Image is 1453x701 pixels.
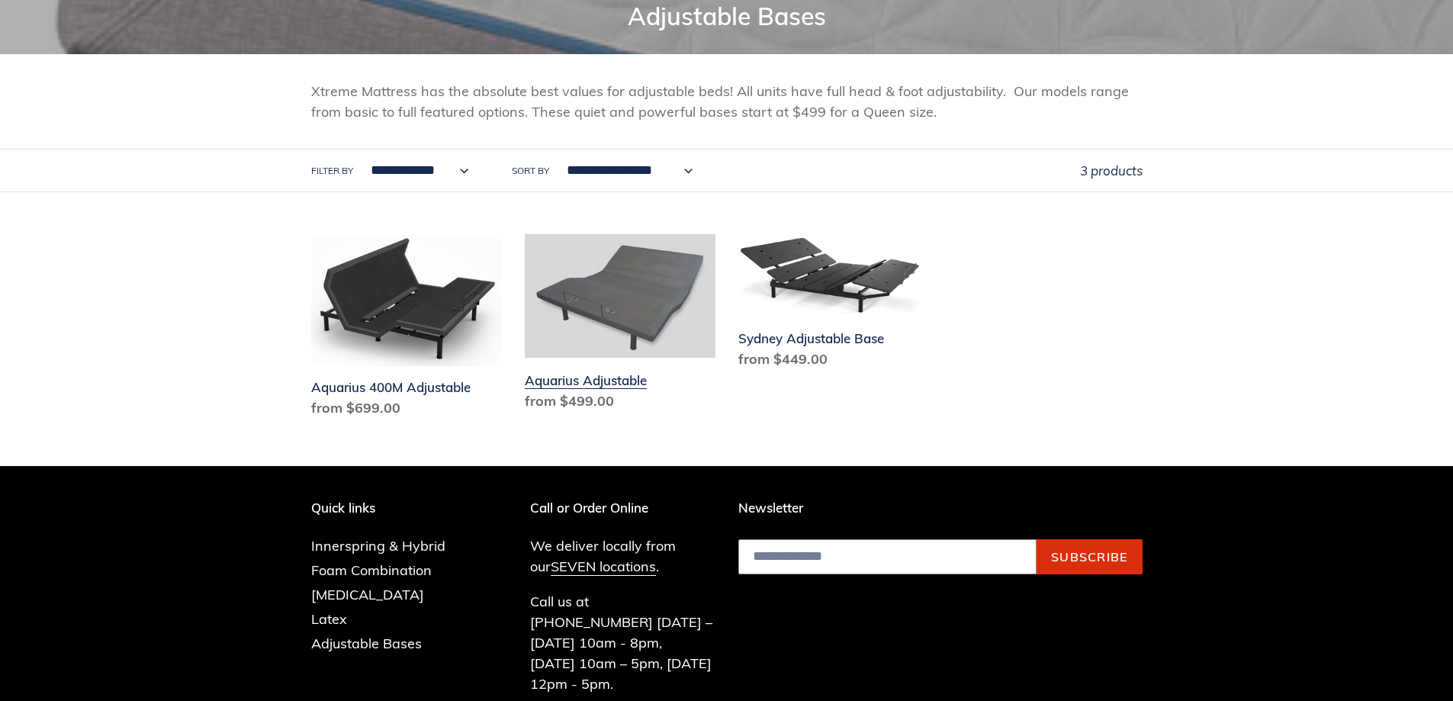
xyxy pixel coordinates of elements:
[512,164,549,178] label: Sort by
[530,591,715,694] p: Call us at [PHONE_NUMBER] [DATE] – [DATE] 10am - 8pm, [DATE] 10am – 5pm, [DATE] 12pm - 5pm.
[1037,539,1143,574] button: Subscribe
[530,535,715,577] p: We deliver locally from our .
[525,234,715,416] a: Aquarius Adjustable
[311,586,424,603] a: [MEDICAL_DATA]
[311,561,432,579] a: Foam Combination
[311,81,1143,122] p: Xtreme Mattress has the absolute best values for adjustable beds! All units have full head & foot...
[628,1,826,31] span: Adjustable Bases
[551,558,656,576] a: SEVEN locations
[530,500,715,516] p: Call or Order Online
[311,234,502,424] a: Aquarius 400M Adjustable
[311,164,353,178] label: Filter by
[1080,162,1143,178] span: 3 products
[311,500,468,516] p: Quick links
[738,500,1143,516] p: Newsletter
[738,234,929,375] a: Sydney Adjustable Base
[1051,549,1128,564] span: Subscribe
[311,635,422,652] a: Adjustable Bases
[311,537,445,555] a: Innerspring & Hybrid
[738,539,1037,574] input: Email address
[311,610,347,628] a: Latex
